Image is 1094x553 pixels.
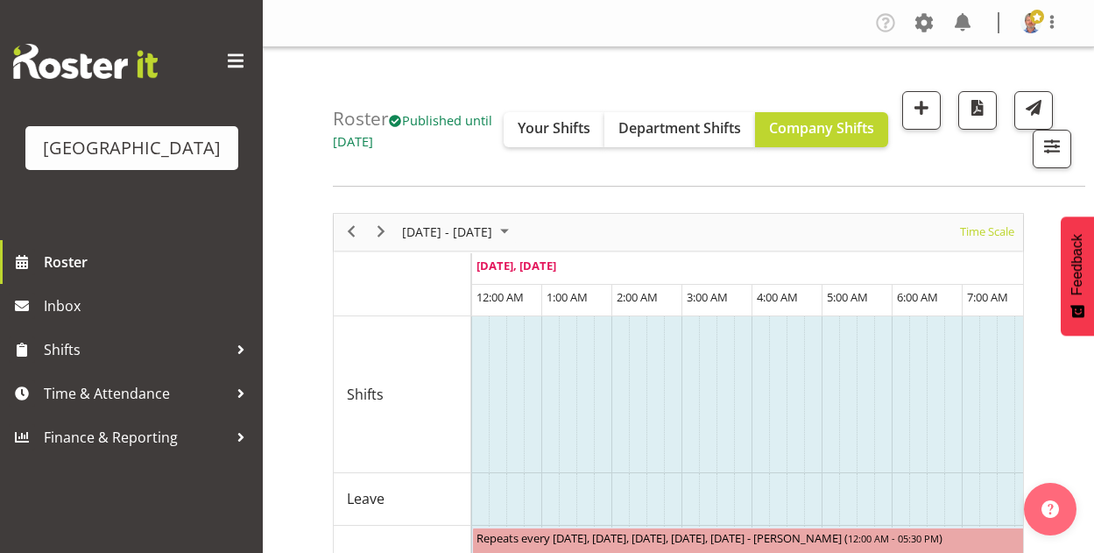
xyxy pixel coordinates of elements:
[43,135,221,161] div: [GEOGRAPHIC_DATA]
[617,289,658,305] span: 2:00 AM
[504,112,604,147] button: Your Shifts
[618,118,741,138] span: Department Shifts
[1033,130,1071,168] button: Filter Shifts
[370,221,393,243] button: Next
[44,249,254,275] span: Roster
[1020,12,1041,33] img: cian-ocinnseala53500ffac99bba29ecca3b151d0be656.png
[336,214,366,251] div: previous period
[967,289,1008,305] span: 7:00 AM
[44,380,228,407] span: Time & Attendance
[396,214,519,251] div: October 06 - 12, 2025
[476,289,524,305] span: 12:00 AM
[333,109,504,150] h4: Roster
[1069,234,1085,295] span: Feedback
[400,221,494,243] span: [DATE] - [DATE]
[902,91,941,130] button: Add a new shift
[1061,216,1094,336] button: Feedback - Show survey
[518,118,590,138] span: Your Shifts
[687,289,728,305] span: 3:00 AM
[334,473,471,526] td: Leave resource
[44,424,228,450] span: Finance & Reporting
[604,112,755,147] button: Department Shifts
[769,118,874,138] span: Company Shifts
[547,289,588,305] span: 1:00 AM
[958,221,1016,243] span: Time Scale
[755,112,888,147] button: Company Shifts
[957,221,1018,243] button: Time Scale
[848,531,939,545] span: 12:00 AM - 05:30 PM
[340,221,363,243] button: Previous
[827,289,868,305] span: 5:00 AM
[13,44,158,79] img: Rosterit website logo
[1041,500,1059,518] img: help-xxl-2.png
[333,111,492,149] span: Published until [DATE]
[347,384,384,405] span: Shifts
[366,214,396,251] div: next period
[347,488,385,509] span: Leave
[44,293,254,319] span: Inbox
[1014,91,1053,130] button: Send a list of all shifts for the selected filtered period to all rostered employees.
[44,337,228,363] span: Shifts
[334,316,471,473] td: Shifts resource
[897,289,938,305] span: 6:00 AM
[399,221,517,243] button: October 2025
[757,289,798,305] span: 4:00 AM
[958,91,997,130] button: Download a PDF of the roster according to the set date range.
[476,258,556,273] span: [DATE], [DATE]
